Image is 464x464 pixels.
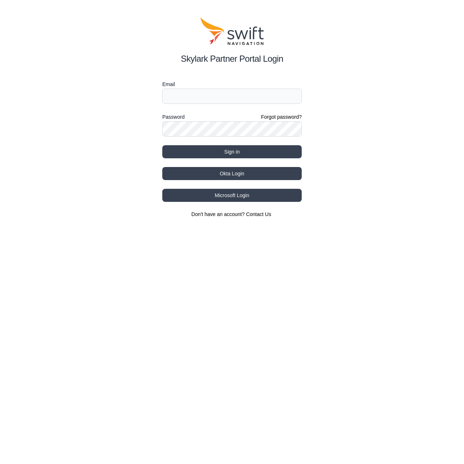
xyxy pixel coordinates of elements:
[162,189,302,202] button: Microsoft Login
[261,113,302,121] a: Forgot password?
[162,80,302,89] label: Email
[162,167,302,180] button: Okta Login
[246,211,271,217] a: Contact Us
[162,113,184,121] label: Password
[162,52,302,65] h2: Skylark Partner Portal Login
[162,211,302,218] section: Don't have an account?
[162,145,302,158] button: Sign in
